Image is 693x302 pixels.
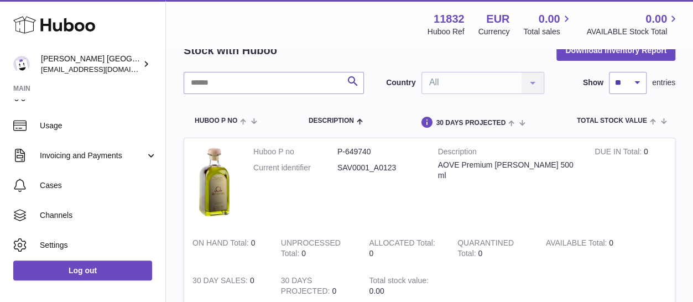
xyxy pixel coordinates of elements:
strong: QUARANTINED Total [457,238,514,261]
strong: UNPROCESSED Total [281,238,341,261]
span: AVAILABLE Stock Total [586,27,680,37]
td: 0 [361,230,449,267]
span: 0.00 [645,12,667,27]
div: Huboo Ref [428,27,465,37]
div: Currency [478,27,510,37]
a: 0.00 AVAILABLE Stock Total [586,12,680,37]
strong: DUE IN Total [595,147,643,159]
dd: P-649740 [337,147,421,157]
span: Total sales [523,27,572,37]
td: 0 [273,230,361,267]
span: Channels [40,210,157,221]
span: Description [309,117,354,124]
span: 30 DAYS PROJECTED [436,119,506,127]
h2: Stock with Huboo [184,43,277,58]
strong: Total stock value [369,276,428,288]
label: Show [583,77,603,88]
img: product image [192,147,237,218]
button: Download Inventory Report [556,40,675,60]
div: AOVE Premium [PERSON_NAME] 500 ml [438,160,579,181]
label: Country [386,77,416,88]
div: [PERSON_NAME] [GEOGRAPHIC_DATA] [41,54,140,75]
strong: 11832 [434,12,465,27]
span: Settings [40,240,157,251]
span: entries [652,77,675,88]
td: 0 [184,230,273,267]
strong: AVAILABLE Total [546,238,609,250]
a: 0.00 Total sales [523,12,572,37]
strong: Description [438,147,579,160]
strong: 30 DAYS PROJECTED [281,276,332,298]
dd: SAV0001_A0123 [337,163,421,173]
dt: Current identifier [253,163,337,173]
span: Cases [40,180,157,191]
span: [EMAIL_ADDRESS][DOMAIN_NAME] [41,65,163,74]
strong: ON HAND Total [192,238,251,250]
strong: 30 DAY SALES [192,276,250,288]
dt: Huboo P no [253,147,337,157]
strong: EUR [486,12,509,27]
span: 0.00 [539,12,560,27]
span: Invoicing and Payments [40,150,145,161]
span: 0 [478,249,482,258]
span: Total stock value [577,117,647,124]
span: Usage [40,121,157,131]
td: 0 [538,230,626,267]
strong: ALLOCATED Total [369,238,435,250]
td: 0 [586,138,675,230]
img: internalAdmin-11832@internal.huboo.com [13,56,30,72]
span: 0.00 [369,287,384,295]
span: Huboo P no [195,117,237,124]
a: Log out [13,261,152,280]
